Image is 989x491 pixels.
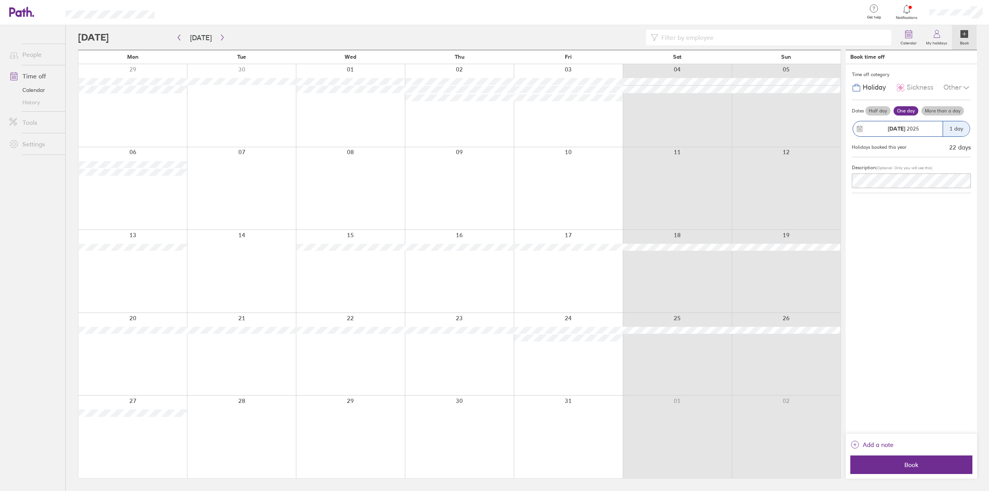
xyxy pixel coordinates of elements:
[876,165,932,170] span: (Optional. Only you will see this)
[955,39,974,46] label: Book
[852,117,971,141] button: [DATE] 20251 day
[863,83,886,92] span: Holiday
[949,144,971,151] div: 22 days
[565,54,572,60] span: Fri
[852,108,864,114] span: Dates
[865,106,890,116] label: Half day
[673,54,681,60] span: Sat
[3,47,65,62] a: People
[952,25,977,50] a: Book
[907,83,933,92] span: Sickness
[850,455,972,474] button: Book
[3,136,65,152] a: Settings
[921,39,952,46] label: My holidays
[455,54,464,60] span: Thu
[856,461,967,468] span: Book
[3,68,65,84] a: Time off
[852,144,907,150] div: Holidays booked this year
[781,54,791,60] span: Sun
[896,25,921,50] a: Calendar
[3,115,65,130] a: Tools
[894,4,919,20] a: Notifications
[943,80,971,95] div: Other
[943,121,970,136] div: 1 day
[896,39,921,46] label: Calendar
[852,165,876,170] span: Description
[888,125,905,132] strong: [DATE]
[3,96,65,109] a: History
[184,31,218,44] button: [DATE]
[850,438,894,451] button: Add a note
[863,438,894,451] span: Add a note
[852,69,971,80] div: Time off category
[850,54,885,60] div: Book time off
[862,15,887,20] span: Get help
[921,25,952,50] a: My holidays
[888,126,919,132] span: 2025
[921,106,964,116] label: More than a day
[894,106,918,116] label: One day
[3,84,65,96] a: Calendar
[127,54,139,60] span: Mon
[237,54,246,60] span: Tue
[345,54,356,60] span: Wed
[894,15,919,20] span: Notifications
[658,30,887,45] input: Filter by employee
